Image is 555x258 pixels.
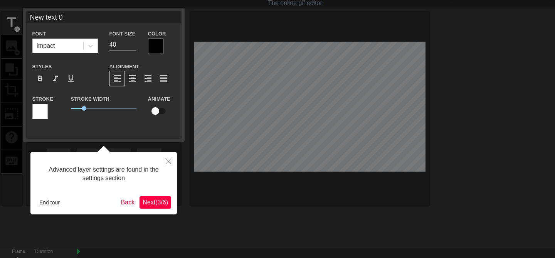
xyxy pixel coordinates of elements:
button: End tour [36,197,63,208]
button: Close [160,152,177,170]
button: Next [140,196,171,209]
span: Next ( 3 / 6 ) [143,199,168,206]
div: Advanced layer settings are found in the settings section [36,158,171,191]
button: Back [118,196,138,209]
